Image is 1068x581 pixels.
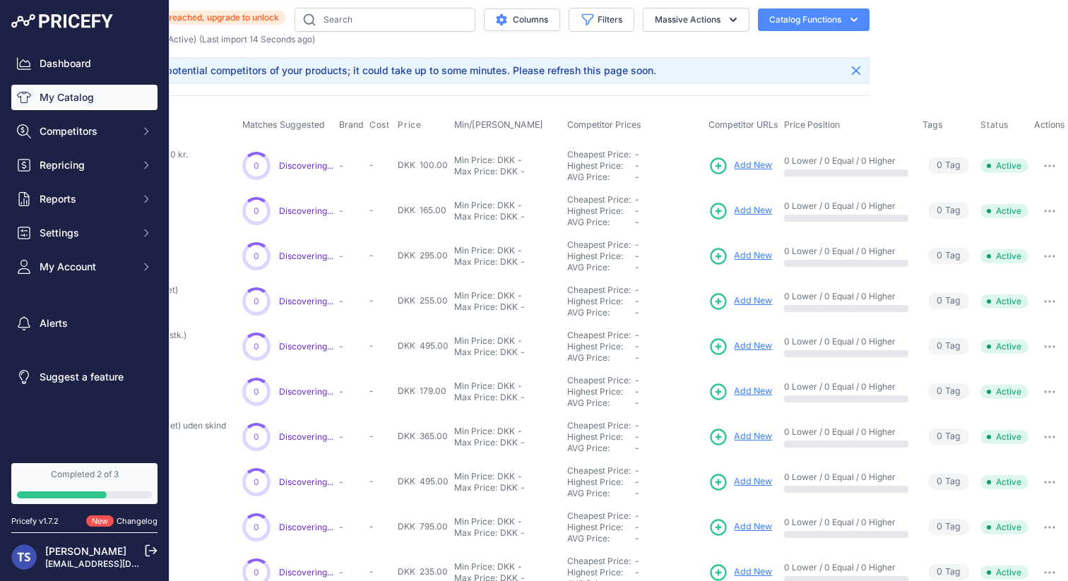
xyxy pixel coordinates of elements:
button: Cost [369,119,392,131]
span: Add New [734,565,772,579]
p: - [339,567,364,578]
span: Actions [1034,119,1065,130]
div: Highest Price: [567,160,635,172]
span: 0 [254,477,259,488]
span: 0 [254,160,259,172]
span: Add New [734,385,772,398]
div: - [515,155,522,166]
div: Highest Price: [567,522,635,533]
span: DKK 100.00 [398,160,448,170]
div: - [518,301,525,313]
a: Cheapest Price: [567,239,631,250]
span: Brand [339,119,364,130]
div: - [515,335,522,347]
div: - [515,516,522,527]
span: Cost [369,119,389,131]
span: 0 [254,386,259,397]
span: Status [980,119,1009,131]
a: Discovering... [279,477,333,487]
span: 0 [937,385,942,398]
span: DKK 165.00 [398,205,446,215]
span: Discovering... [279,522,333,532]
div: Min Price: [454,245,494,256]
div: DKK [500,301,518,313]
div: Completed 2 of 3 [17,469,152,480]
span: - [369,340,374,351]
div: AVG Price: [567,352,635,364]
span: Add New [734,204,772,217]
a: Discovering... [279,205,333,216]
a: Alerts [11,311,158,336]
button: Competitors [11,119,158,144]
div: Max Price: [454,347,497,358]
p: - [339,341,364,352]
span: Limit reached, upgrade to unlock [140,11,286,25]
a: Dashboard [11,51,158,76]
div: AVG Price: [567,262,635,273]
span: - [635,477,639,487]
a: Add New [708,337,772,357]
div: AVG Price: [567,533,635,544]
span: Active [980,204,1028,218]
span: Competitors [40,124,132,138]
div: - [518,527,525,539]
button: Repricing [11,152,158,178]
span: Tag [928,338,969,354]
a: Suggest a feature [11,364,158,390]
a: Discovering... [279,160,333,171]
div: AVG Price: [567,217,635,228]
div: DKK [500,211,518,222]
span: Repricing [40,158,132,172]
span: Matches Suggested [242,119,325,130]
div: - [515,381,522,392]
div: DKK [497,471,515,482]
p: - [339,522,364,533]
span: 0 [254,567,259,578]
div: - [518,347,525,358]
span: - [369,160,374,170]
a: Discovering... [279,431,333,442]
p: - [339,477,364,488]
span: Active [980,565,1028,580]
p: 0 Lower / 0 Equal / 0 Higher [784,336,908,347]
span: Min/[PERSON_NAME] [454,119,543,130]
button: Settings [11,220,158,246]
div: Pricefy is now searching for potential competitors of your products; it could take up to some min... [31,64,656,78]
span: - [635,262,639,272]
span: Add New [734,340,772,353]
button: Columns [484,8,560,31]
span: - [369,250,374,260]
span: DKK 795.00 [398,521,448,532]
span: - [635,386,639,397]
span: - [635,194,639,205]
p: 0 Lower / 0 Equal / 0 Higher [784,155,908,167]
span: My Account [40,260,132,274]
div: Min Price: [454,155,494,166]
div: AVG Price: [567,488,635,499]
span: - [635,160,639,171]
span: - [635,205,639,216]
div: - [518,392,525,403]
a: Cheapest Price: [567,284,631,295]
button: My Account [11,254,158,280]
span: Competitor URLs [708,119,778,130]
span: Tag [928,474,969,490]
span: Price [398,119,421,131]
span: - [635,307,639,318]
div: Highest Price: [567,477,635,488]
span: Tag [928,519,969,535]
div: - [515,245,522,256]
span: Add New [734,294,772,308]
a: [EMAIL_ADDRESS][DOMAIN_NAME] [45,558,193,569]
p: 0 Lower / 0 Equal / 0 Higher [784,381,908,393]
span: 0 [937,565,942,579]
span: DKK 255.00 [398,295,448,306]
span: 0 [254,341,259,352]
a: Discovering... [279,296,333,306]
span: Discovering... [279,251,333,261]
p: - [339,296,364,307]
div: DKK [497,381,515,392]
input: Search [295,8,475,32]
